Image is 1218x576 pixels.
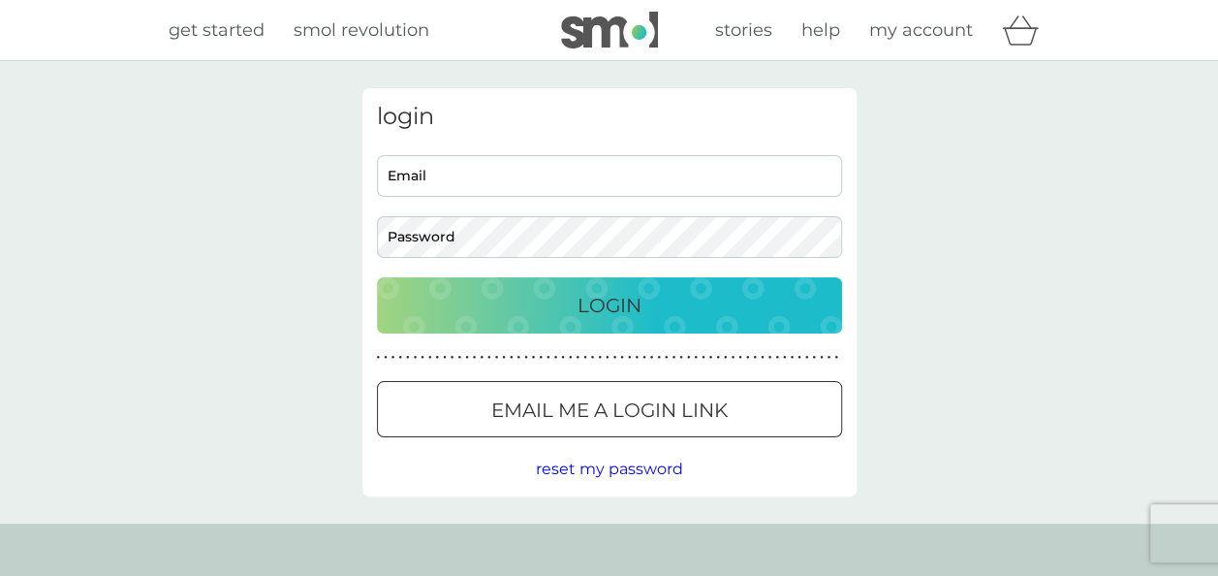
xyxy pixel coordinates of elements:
[672,353,676,363] p: ●
[613,353,617,363] p: ●
[536,457,683,482] button: reset my password
[536,460,683,478] span: reset my password
[598,353,602,363] p: ●
[783,353,787,363] p: ●
[791,353,795,363] p: ●
[687,353,691,363] p: ●
[578,290,641,321] p: Login
[554,353,558,363] p: ●
[1002,11,1050,49] div: basket
[828,353,831,363] p: ●
[451,353,454,363] p: ●
[406,353,410,363] p: ●
[716,353,720,363] p: ●
[869,16,973,45] a: my account
[801,16,840,45] a: help
[746,353,750,363] p: ●
[709,353,713,363] p: ●
[606,353,609,363] p: ●
[679,353,683,363] p: ●
[583,353,587,363] p: ●
[384,353,388,363] p: ●
[487,353,491,363] p: ●
[628,353,632,363] p: ●
[732,353,735,363] p: ●
[414,353,418,363] p: ●
[642,353,646,363] p: ●
[724,353,728,363] p: ●
[377,277,842,334] button: Login
[377,353,381,363] p: ●
[443,353,447,363] p: ●
[869,19,973,41] span: my account
[715,16,772,45] a: stories
[169,19,265,41] span: get started
[532,353,536,363] p: ●
[502,353,506,363] p: ●
[715,19,772,41] span: stories
[702,353,705,363] p: ●
[620,353,624,363] p: ●
[428,353,432,363] p: ●
[761,353,765,363] p: ●
[465,353,469,363] p: ●
[491,395,728,426] p: Email me a login link
[812,353,816,363] p: ●
[421,353,424,363] p: ●
[495,353,499,363] p: ●
[391,353,395,363] p: ●
[294,19,429,41] span: smol revolution
[665,353,669,363] p: ●
[377,103,842,131] h3: login
[650,353,654,363] p: ●
[510,353,514,363] p: ●
[561,353,565,363] p: ●
[457,353,461,363] p: ●
[775,353,779,363] p: ●
[516,353,520,363] p: ●
[539,353,543,363] p: ●
[524,353,528,363] p: ●
[768,353,772,363] p: ●
[635,353,639,363] p: ●
[797,353,801,363] p: ●
[591,353,595,363] p: ●
[561,12,658,48] img: smol
[547,353,550,363] p: ●
[694,353,698,363] p: ●
[576,353,579,363] p: ●
[169,16,265,45] a: get started
[480,353,484,363] p: ●
[801,19,840,41] span: help
[738,353,742,363] p: ●
[820,353,824,363] p: ●
[473,353,477,363] p: ●
[377,381,842,437] button: Email me a login link
[436,353,440,363] p: ●
[753,353,757,363] p: ●
[294,16,429,45] a: smol revolution
[657,353,661,363] p: ●
[569,353,573,363] p: ●
[398,353,402,363] p: ●
[805,353,809,363] p: ●
[834,353,838,363] p: ●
